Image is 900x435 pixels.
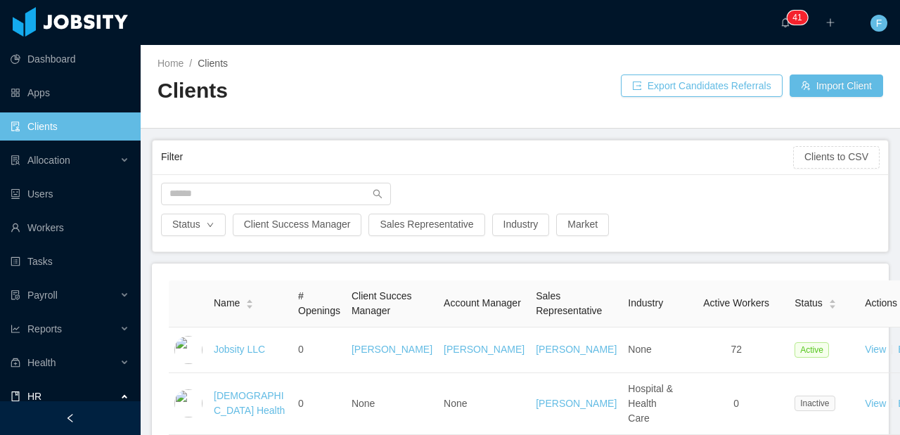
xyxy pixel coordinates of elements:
[787,11,807,25] sup: 41
[828,298,836,302] i: icon: caret-up
[556,214,609,236] button: Market
[536,344,617,355] a: [PERSON_NAME]
[444,297,521,309] span: Account Manager
[444,344,525,355] a: [PERSON_NAME]
[628,383,673,424] span: Hospital & Health Care
[27,391,41,402] span: HR
[11,290,20,300] i: icon: file-protect
[825,18,835,27] i: icon: plus
[233,214,362,236] button: Client Success Manager
[828,303,836,307] i: icon: caret-down
[790,74,883,97] button: icon: usergroup-addImport Client
[795,396,835,411] span: Inactive
[865,398,886,409] a: View
[444,398,467,409] span: None
[352,344,432,355] a: [PERSON_NAME]
[11,324,20,334] i: icon: line-chart
[161,144,793,170] div: Filter
[683,327,789,373] td: 72
[795,296,823,311] span: Status
[368,214,484,236] button: Sales Representative
[11,214,129,242] a: icon: userWorkers
[11,247,129,275] a: icon: profileTasks
[792,11,797,25] p: 4
[157,58,184,69] a: Home
[214,296,240,311] span: Name
[27,357,56,368] span: Health
[246,303,254,307] i: icon: caret-down
[780,18,790,27] i: icon: bell
[11,180,129,208] a: icon: robotUsers
[161,214,226,236] button: Statusicon: down
[628,344,651,355] span: None
[492,214,550,236] button: Industry
[795,342,829,358] span: Active
[536,398,617,409] a: [PERSON_NAME]
[11,112,129,141] a: icon: auditClients
[865,344,886,355] a: View
[621,74,783,97] button: icon: exportExport Candidates Referrals
[292,327,346,373] td: 0
[793,146,880,169] button: Clients to CSV
[536,290,602,316] span: Sales Representative
[11,155,20,165] i: icon: solution
[27,323,62,335] span: Reports
[189,58,192,69] span: /
[27,290,58,301] span: Payroll
[27,155,70,166] span: Allocation
[865,297,897,309] span: Actions
[352,290,412,316] span: Client Succes Manager
[797,11,802,25] p: 1
[876,15,882,32] span: F
[11,391,20,401] i: icon: book
[157,77,520,105] h2: Clients
[703,297,769,309] span: Active Workers
[198,58,228,69] span: Clients
[246,298,254,302] i: icon: caret-up
[828,297,837,307] div: Sort
[11,45,129,73] a: icon: pie-chartDashboard
[352,398,375,409] span: None
[11,79,129,107] a: icon: appstoreApps
[245,297,254,307] div: Sort
[11,358,20,368] i: icon: medicine-box
[174,389,202,417] img: 6a8e90c0-fa44-11e7-aaa7-9da49113f530_5a5d50e77f870-400w.png
[373,189,382,199] i: icon: search
[292,373,346,435] td: 0
[214,390,285,416] a: [DEMOGRAPHIC_DATA] Health
[683,373,789,435] td: 0
[628,297,663,309] span: Industry
[298,290,340,316] span: # Openings
[214,344,265,355] a: Jobsity LLC
[174,336,202,364] img: dc41d540-fa30-11e7-b498-73b80f01daf1_657caab8ac997-400w.png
